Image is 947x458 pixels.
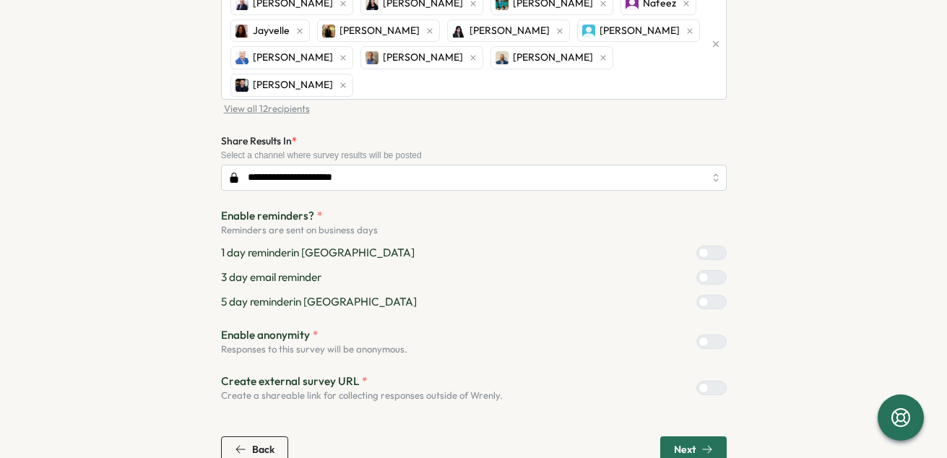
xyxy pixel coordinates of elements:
span: [PERSON_NAME] [600,23,680,39]
span: [PERSON_NAME] [383,50,463,66]
img: Chris Nguyen [322,25,335,38]
p: Create a shareable link for collecting responses outside of Wrenly. [221,389,503,402]
span: Back [252,444,274,454]
span: [PERSON_NAME] [253,50,333,66]
p: Responses to this survey will be anonymous. [221,343,407,356]
img: Ann Gargiulo [582,25,595,38]
span: [PERSON_NAME] [513,50,593,66]
span: Next [674,444,696,454]
span: Enable anonymity [221,327,310,343]
span: [PERSON_NAME] [253,77,333,93]
p: Reminders are sent on business days [221,224,727,237]
img: Tony Deblauwe [235,79,248,92]
img: Jayvelle [235,25,248,38]
span: View all 12 recipients [224,103,310,116]
span: Enable reminders? [221,208,314,224]
img: Darrin Konsa [496,51,509,64]
span: [PERSON_NAME] [340,23,420,39]
img: Clint Kneip [235,51,248,64]
p: 1 day reminder in [GEOGRAPHIC_DATA] [221,245,415,261]
span: [PERSON_NAME] [470,23,550,39]
img: Mike Latka [366,51,379,64]
p: Create external survey URL [221,373,503,389]
p: 3 day email reminder [221,269,321,285]
p: 5 day reminder in [GEOGRAPHIC_DATA] [221,294,417,310]
span: Share Results In [221,134,292,147]
span: Jayvelle [253,23,290,39]
img: Allison Choe [452,25,465,38]
div: Select a channel where survey results will be posted [221,150,727,160]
